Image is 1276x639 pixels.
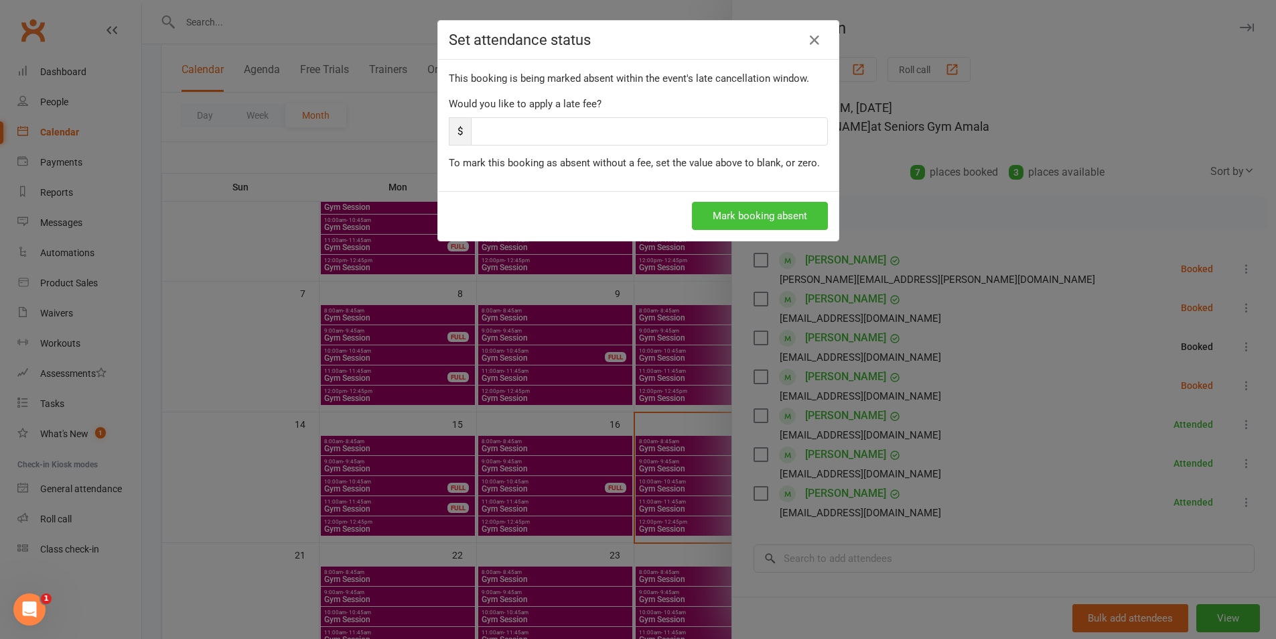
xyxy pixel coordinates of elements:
a: Close [804,30,825,51]
div: This booking is being marked absent within the event's late cancellation window. [449,70,828,86]
div: Would you like to apply a late fee? [449,96,828,112]
button: Mark booking absent [692,202,828,230]
h4: Set attendance status [449,32,828,48]
span: $ [449,117,471,146]
div: To mark this booking as absent without a fee, set the value above to blank, or zero. [449,155,828,171]
iframe: Intercom live chat [13,593,46,626]
span: 1 [41,593,52,604]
